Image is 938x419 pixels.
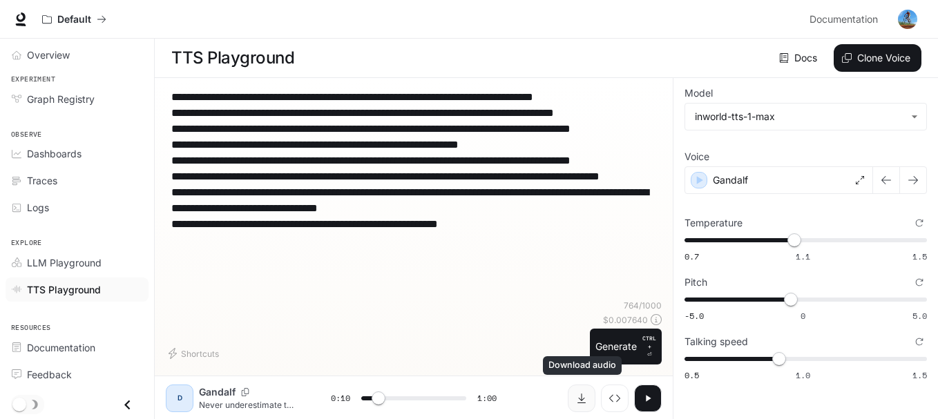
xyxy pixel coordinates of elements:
button: Shortcuts [166,342,224,364]
button: Inspect [601,384,629,412]
span: LLM Playground [27,255,102,270]
span: 1.5 [912,251,927,262]
a: Graph Registry [6,87,149,111]
p: Never underestimate the power of continuing. Sometimes victory is just one effort away. Sometimes... [199,399,298,411]
button: Download audio [568,384,595,412]
span: Documentation [27,340,95,355]
span: Documentation [810,11,878,28]
img: User avatar [898,10,917,29]
a: Logs [6,195,149,220]
div: Download audio [543,356,622,375]
p: Talking speed [685,337,748,347]
p: ⏎ [642,334,656,359]
p: CTRL + [642,334,656,351]
span: Overview [27,48,70,62]
a: Documentation [804,6,888,33]
button: Reset to default [912,275,927,290]
span: Dark mode toggle [12,396,26,411]
button: Copy Voice ID [236,388,255,396]
button: Reset to default [912,334,927,349]
button: GenerateCTRL +⏎ [590,329,662,364]
span: 1.0 [796,369,810,381]
a: TTS Playground [6,277,149,302]
span: 1.1 [796,251,810,262]
span: 0.7 [685,251,699,262]
a: Docs [776,44,823,72]
p: Gandalf [713,173,748,187]
span: Logs [27,200,49,215]
a: Overview [6,43,149,67]
span: Traces [27,173,57,188]
a: Traces [6,168,149,193]
span: 5.0 [912,310,927,322]
p: Model [685,88,713,98]
span: Feedback [27,367,72,382]
span: TTS Playground [27,282,101,297]
div: D [169,387,191,409]
a: Feedback [6,362,149,387]
span: 0 [801,310,805,322]
p: Gandalf [199,385,236,399]
p: Default [57,14,91,26]
a: Documentation [6,335,149,360]
span: 0:10 [331,391,350,405]
div: inworld-tts-1-max [685,104,926,130]
span: Dashboards [27,146,82,161]
button: Reset to default [912,215,927,231]
a: Dashboards [6,142,149,166]
button: All workspaces [36,6,113,33]
button: User avatar [894,6,921,33]
div: inworld-tts-1-max [695,110,904,124]
p: Voice [685,152,709,162]
a: LLM Playground [6,251,149,275]
p: Temperature [685,218,743,228]
span: Graph Registry [27,92,95,106]
h1: TTS Playground [171,44,294,72]
span: 1.5 [912,369,927,381]
button: Close drawer [112,391,143,419]
span: 0.5 [685,369,699,381]
span: 1:00 [477,391,497,405]
span: -5.0 [685,310,704,322]
button: Clone Voice [834,44,921,72]
p: Pitch [685,277,707,287]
